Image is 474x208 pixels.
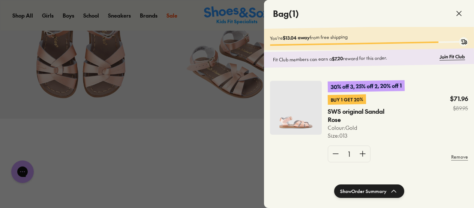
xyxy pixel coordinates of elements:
[283,34,310,41] b: $13.04 away
[4,3,26,25] button: Gorgias live chat
[450,95,468,103] p: $71.96
[334,184,404,198] button: ShowOrder Summary
[273,53,436,63] p: Fit Club members can earn a reward for this order.
[328,107,385,124] p: SWS original Sandal Rose
[450,104,468,112] s: $89.95
[328,80,405,92] p: 30% off 3, 25% off 2, 20% off 1
[439,53,465,60] a: Join Fit Club
[273,7,299,20] h4: Bag ( 1 )
[332,55,343,62] b: $7.20
[270,31,468,41] p: You're from free shipping
[328,124,399,132] p: Colour: Gold
[328,132,399,140] p: Size : 013
[328,94,366,105] p: Buy 1 Get 20%
[270,81,322,135] img: 5_44b39965-b558-43b0-b9aa-7b7d2c23306b.jpg
[343,146,355,162] div: 1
